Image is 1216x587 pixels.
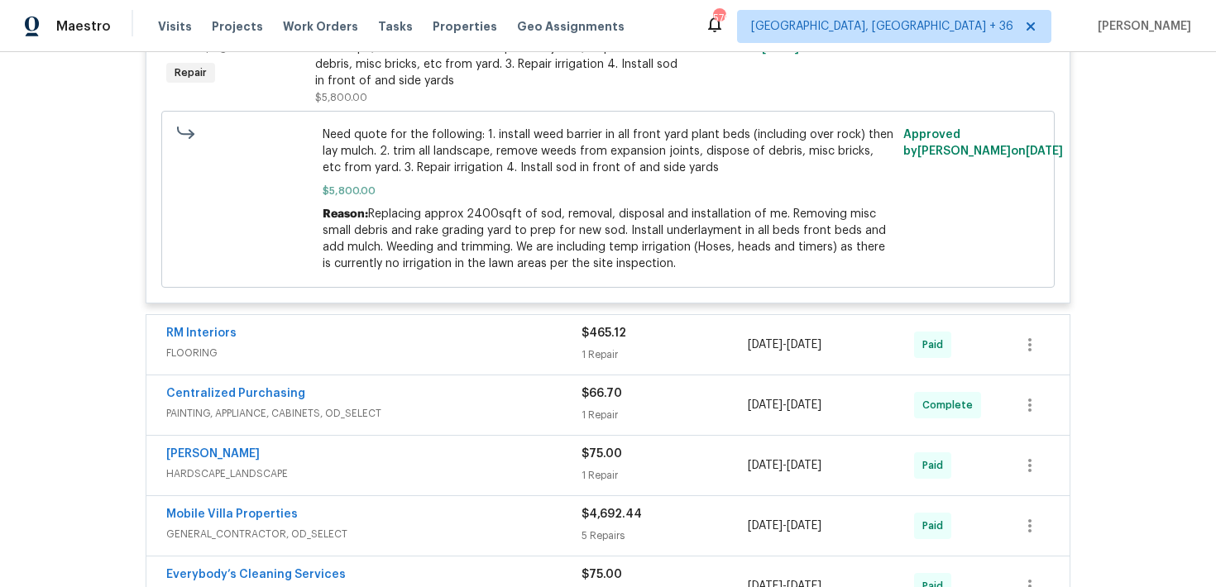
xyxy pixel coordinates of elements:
span: $5,800.00 [323,183,894,199]
span: $5,800.00 [315,93,367,103]
span: Projects [212,18,263,35]
span: Paid [922,336,950,353]
span: Geo Assignments [517,18,625,35]
span: Work Orders [283,18,358,35]
span: Paid [922,457,950,474]
span: Repair [168,64,213,81]
span: [DATE] [787,520,821,532]
span: - [748,518,821,534]
span: [DATE] [748,520,783,532]
span: - [748,397,821,413]
span: $75.00 [582,448,622,460]
span: Paid [922,518,950,534]
span: $66.70 [582,388,622,399]
span: PAINTING, APPLIANCE, CABINETS, OD_SELECT [166,405,582,422]
span: Approved by [PERSON_NAME] on [903,129,1063,157]
span: FLOORING [166,345,582,361]
a: Mobile Villa Properties [166,508,298,520]
span: - [748,457,821,474]
span: Maestro [56,18,111,35]
div: 5 Repairs [582,527,748,544]
span: Properties [433,18,497,35]
span: Replacing approx 2400sqft of sod, removal, disposal and installation of me. Removing misc small d... [323,208,886,270]
a: Centralized Purchasing [166,388,305,399]
span: [PERSON_NAME] [1091,18,1191,35]
span: Need quote for the following: 1. install weed barrier in all front yard plant beds (including ove... [323,126,894,176]
div: 1 Repair [582,407,748,423]
span: [DATE] [748,399,783,411]
span: HARDSCAPE_LANDSCAPE [166,465,582,482]
div: 1 Repair [582,467,748,484]
span: [DATE] [787,399,821,411]
span: Reason: [323,208,368,220]
a: Everybody’s Cleaning Services [166,569,346,580]
span: Complete [922,397,979,413]
span: [DATE] [787,339,821,351]
span: $465.12 [582,327,626,339]
span: [DATE] [787,460,821,471]
span: $75.00 [582,569,622,580]
span: [DATE] [748,339,783,351]
span: $4,692.44 [582,508,642,520]
span: [DATE] [748,460,783,471]
div: 1 Repair [582,346,748,363]
a: [PERSON_NAME] [166,448,260,460]
span: [GEOGRAPHIC_DATA], [GEOGRAPHIC_DATA] + 36 [751,18,1013,35]
span: Tasks [378,21,413,32]
span: GENERAL_CONTRACTOR, OD_SELECT [166,526,582,542]
div: 570 [713,10,725,26]
span: - [748,336,821,353]
span: [DATE] [1026,146,1063,157]
a: RM Interiors [166,327,237,339]
span: Visits [158,18,192,35]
